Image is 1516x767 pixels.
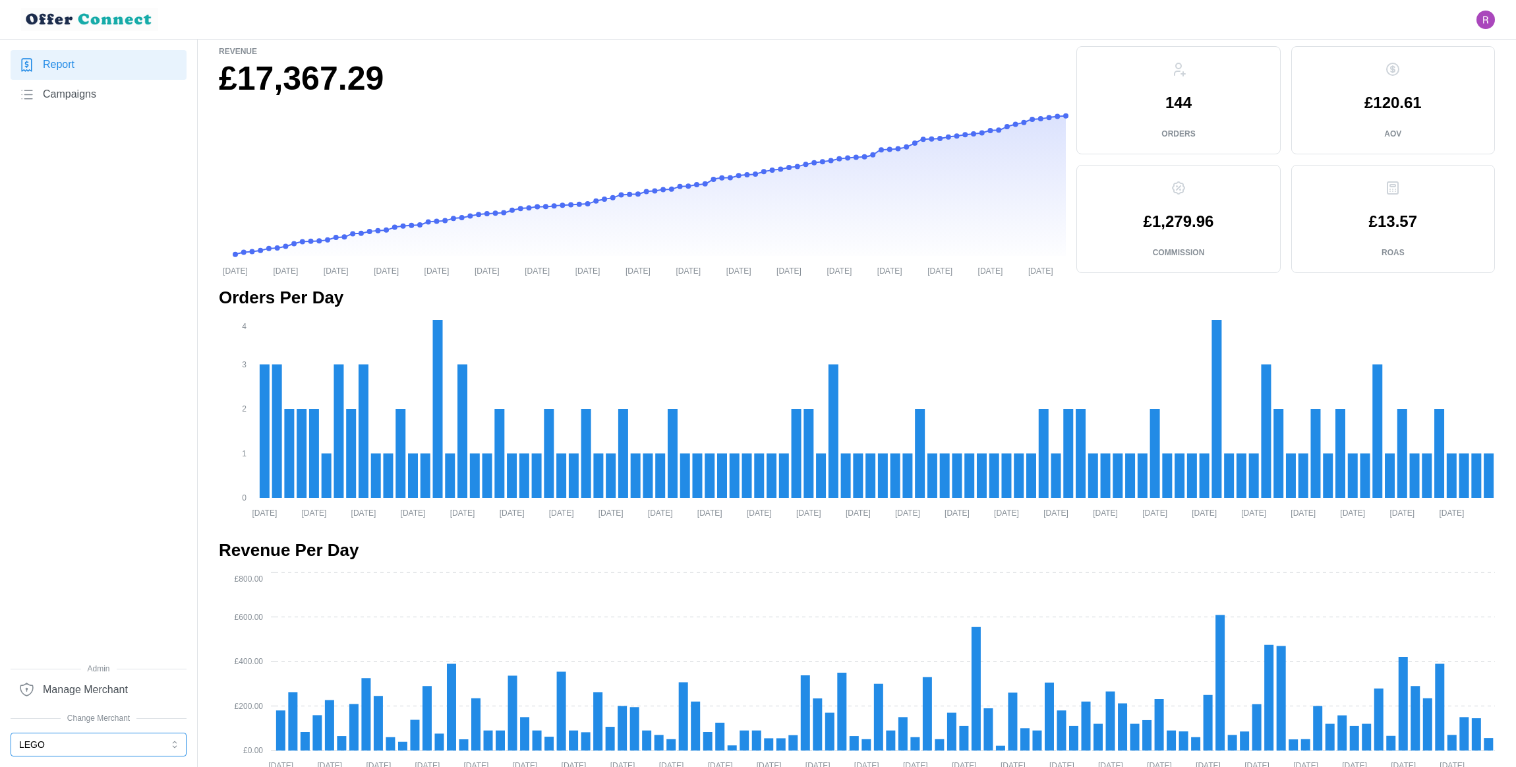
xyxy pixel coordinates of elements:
[11,712,187,725] span: Change Merchant
[549,508,574,517] tspan: [DATE]
[895,508,920,517] tspan: [DATE]
[1043,508,1068,517] tspan: [DATE]
[243,746,263,755] tspan: £0.00
[776,266,802,275] tspan: [DATE]
[242,449,247,458] tspan: 1
[235,702,264,711] tspan: £200.00
[827,266,852,275] tspan: [DATE]
[424,266,450,275] tspan: [DATE]
[219,57,1066,100] h1: £17,367.29
[219,286,1495,309] h2: Orders Per Day
[235,613,264,622] tspan: £600.00
[846,508,871,517] tspan: [DATE]
[351,508,376,517] tspan: [DATE]
[500,508,525,517] tspan: [DATE]
[242,360,247,369] tspan: 3
[1364,95,1422,111] p: £120.61
[401,508,426,517] tspan: [DATE]
[1241,508,1266,517] tspan: [DATE]
[374,266,399,275] tspan: [DATE]
[1144,214,1214,230] p: £1,279.96
[726,266,751,275] tspan: [DATE]
[43,86,96,103] span: Campaigns
[575,266,600,275] tspan: [DATE]
[273,266,298,275] tspan: [DATE]
[11,675,187,704] a: Manage Merchant
[1476,11,1495,29] img: Ryan Gribben
[21,8,158,31] img: loyalBe Logo
[598,508,624,517] tspan: [DATE]
[648,508,673,517] tspan: [DATE]
[302,508,327,517] tspan: [DATE]
[1389,508,1414,517] tspan: [DATE]
[1476,11,1495,29] button: Open user button
[1142,508,1167,517] tspan: [DATE]
[11,663,187,675] span: Admin
[1153,247,1205,259] p: Commission
[1165,95,1192,111] p: 144
[1192,508,1217,517] tspan: [DATE]
[11,50,187,80] a: Report
[219,46,1066,57] p: Revenue
[11,733,187,756] button: LEGO
[252,508,277,517] tspan: [DATE]
[43,57,74,73] span: Report
[1093,508,1118,517] tspan: [DATE]
[877,266,902,275] tspan: [DATE]
[626,266,651,275] tspan: [DATE]
[223,266,248,275] tspan: [DATE]
[43,682,128,698] span: Manage Merchant
[242,493,247,503] tspan: 0
[994,508,1019,517] tspan: [DATE]
[676,266,701,275] tspan: [DATE]
[1161,129,1195,140] p: Orders
[11,80,187,109] a: Campaigns
[1340,508,1365,517] tspan: [DATE]
[450,508,475,517] tspan: [DATE]
[1382,247,1405,259] p: ROAS
[219,539,1495,562] h2: Revenue Per Day
[1439,508,1464,517] tspan: [DATE]
[1291,508,1316,517] tspan: [DATE]
[1369,214,1417,230] p: £13.57
[475,266,500,275] tspan: [DATE]
[235,574,264,584] tspan: £800.00
[525,266,550,275] tspan: [DATE]
[1028,266,1053,275] tspan: [DATE]
[1384,129,1401,140] p: AOV
[927,266,952,275] tspan: [DATE]
[796,508,821,517] tspan: [DATE]
[978,266,1003,275] tspan: [DATE]
[945,508,970,517] tspan: [DATE]
[324,266,349,275] tspan: [DATE]
[235,657,264,666] tspan: £400.00
[747,508,772,517] tspan: [DATE]
[697,508,722,517] tspan: [DATE]
[242,321,247,330] tspan: 4
[242,404,247,414] tspan: 2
